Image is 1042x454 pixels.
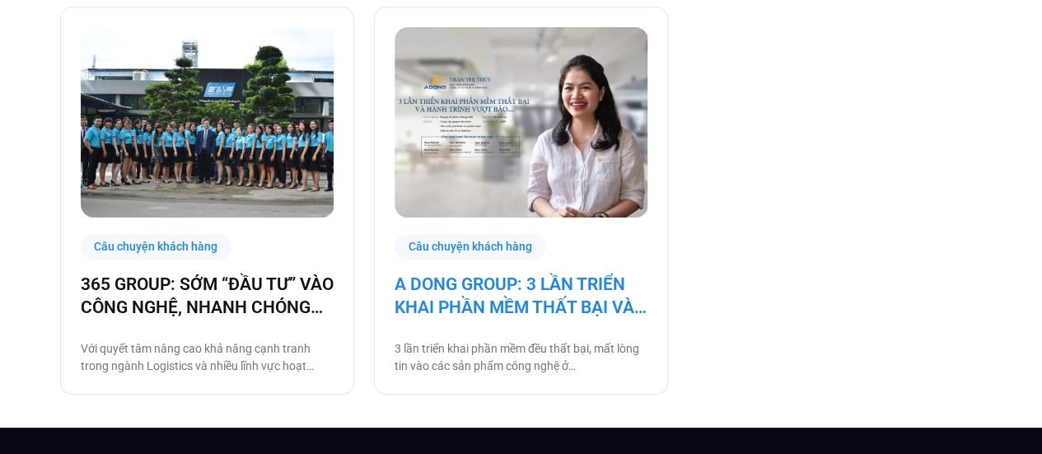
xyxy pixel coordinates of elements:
div: Câu chuyện khách hàng [81,234,232,260]
a: 365 GROUP: SỚM “ĐẦU TƯ” VÀO CÔNG NGHỆ, NHANH CHÓNG “THU LỢI NHUẬN” [81,273,334,319]
a: A DONG GROUP: 3 LẦN TRIỂN KHAI PHẦN MỀM THẤT BẠI VÀ HÀNH TRÌNH VƯỢT BÃO [395,273,647,319]
p: 3 lần triển khai phần mềm đều thất bại, mất lòng tin vào các sản phẩm công nghệ ở [GEOGRAPHIC_DAT... [395,339,647,374]
div: Câu chuyện khách hàng [395,234,546,260]
p: Với quyết tâm nâng cao khả năng cạnh tranh trong ngành Logistics và nhiều lĩnh vực hoạt động khác... [81,339,334,374]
